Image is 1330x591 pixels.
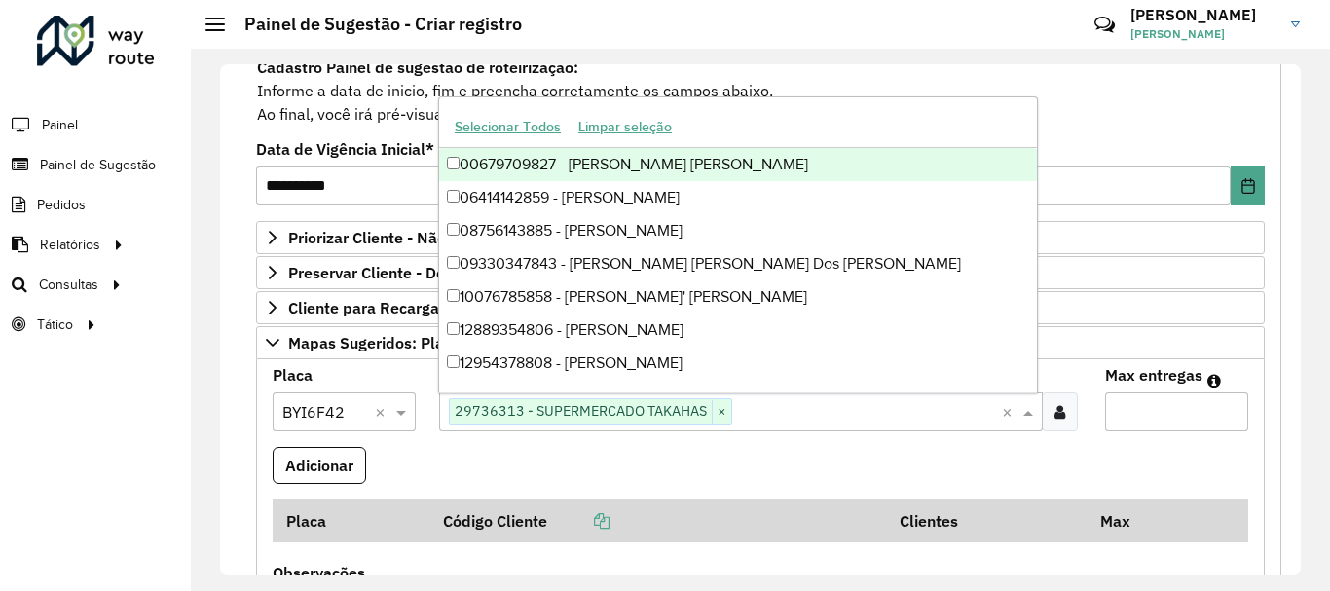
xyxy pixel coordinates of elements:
button: Adicionar [273,447,366,484]
a: Priorizar Cliente - Não podem ficar no buffer [256,221,1265,254]
div: 08756143885 - [PERSON_NAME] [439,214,1037,247]
span: Clear all [375,400,391,424]
a: Cliente para Recarga [256,291,1265,324]
span: [PERSON_NAME] [1130,25,1276,43]
th: Código Cliente [430,499,887,541]
button: Choose Date [1231,166,1265,205]
span: 29736313 - SUPERMERCADO TAKAHAS [450,399,712,423]
span: Tático [37,314,73,335]
label: Observações [273,561,365,584]
em: Máximo de clientes que serão colocados na mesma rota com os clientes informados [1207,373,1221,388]
div: 09330347843 - [PERSON_NAME] [PERSON_NAME] Dos [PERSON_NAME] [439,247,1037,280]
h3: [PERSON_NAME] [1130,6,1276,24]
span: × [712,400,731,424]
strong: Cadastro Painel de sugestão de roteirização: [257,57,578,77]
div: 00679709827 - [PERSON_NAME] [PERSON_NAME] [439,148,1037,181]
span: Preservar Cliente - Devem ficar no buffer, não roteirizar [288,265,684,280]
label: Data de Vigência Inicial [256,137,434,161]
span: Painel [42,115,78,135]
div: 12954378808 - [PERSON_NAME] [439,347,1037,380]
a: Preservar Cliente - Devem ficar no buffer, não roteirizar [256,256,1265,289]
label: Max entregas [1105,363,1202,387]
div: 12889354806 - [PERSON_NAME] [439,314,1037,347]
span: Consultas [39,275,98,295]
a: Copiar [547,511,610,531]
th: Max [1088,499,1165,541]
span: Mapas Sugeridos: Placa-Cliente [288,335,517,351]
a: Mapas Sugeridos: Placa-Cliente [256,326,1265,359]
th: Placa [273,499,430,541]
label: Placa [273,363,313,387]
h2: Painel de Sugestão - Criar registro [225,14,522,35]
span: Clear all [1002,400,1018,424]
ng-dropdown-panel: Options list [438,96,1038,393]
div: 06414142859 - [PERSON_NAME] [439,181,1037,214]
div: Informe a data de inicio, fim e preencha corretamente os campos abaixo. Ao final, você irá pré-vi... [256,55,1265,127]
button: Limpar seleção [570,112,681,142]
span: Pedidos [37,195,86,215]
button: Selecionar Todos [446,112,570,142]
a: Contato Rápido [1084,4,1126,46]
div: 10076785858 - [PERSON_NAME]' [PERSON_NAME] [439,280,1037,314]
span: Painel de Sugestão [40,155,156,175]
span: Priorizar Cliente - Não podem ficar no buffer [288,230,607,245]
span: Relatórios [40,235,100,255]
div: 13425950843 - [PERSON_NAME] [PERSON_NAME] [439,380,1037,413]
span: Cliente para Recarga [288,300,439,315]
th: Clientes [886,499,1087,541]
